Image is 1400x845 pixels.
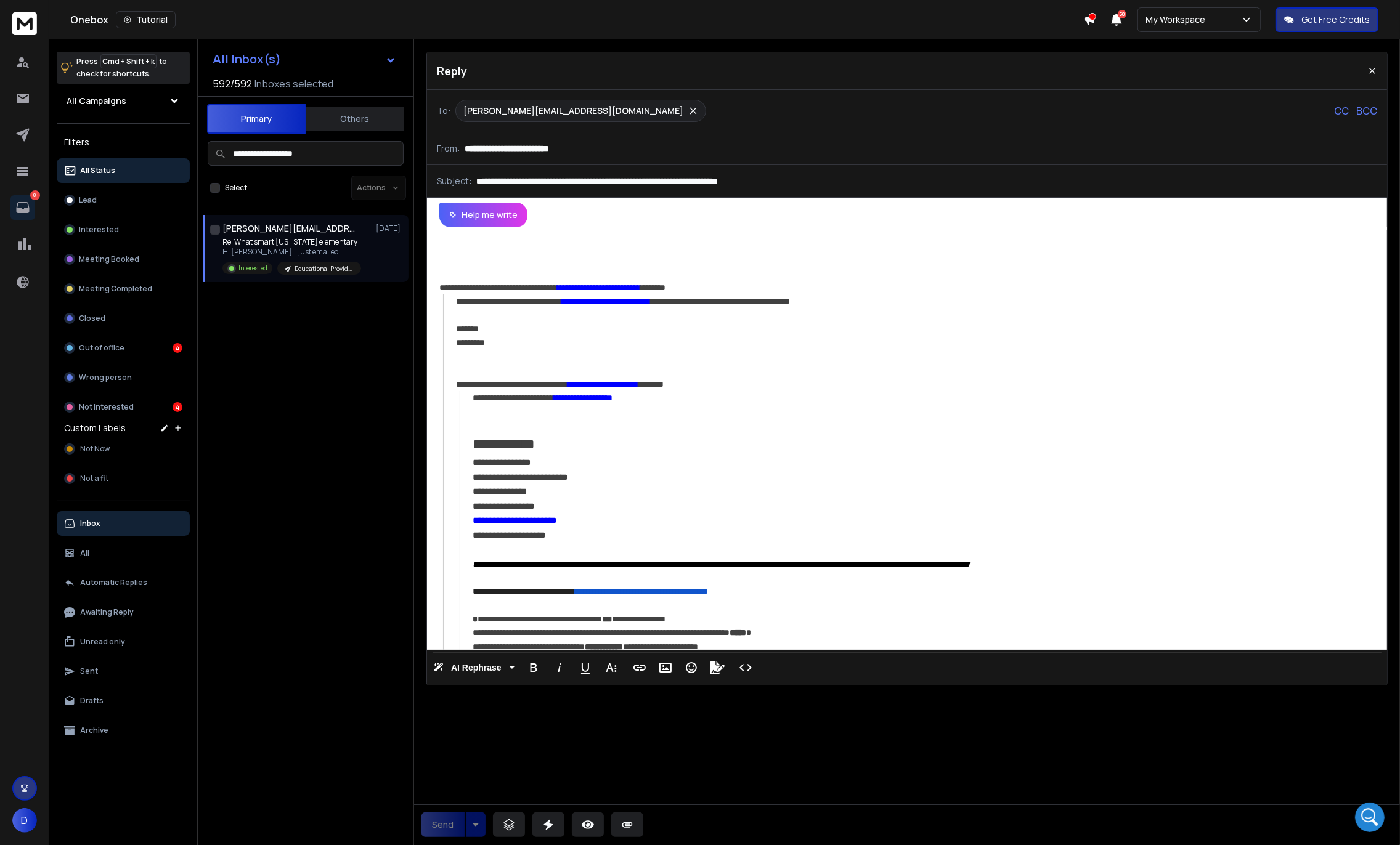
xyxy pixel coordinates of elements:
div: DavidPaul says… [10,313,237,342]
button: Meeting Completed [57,277,190,301]
h3: Inboxes selected [254,76,333,91]
button: Awaiting Reply [57,600,190,625]
span: 592 / 592 [213,76,252,91]
img: Profile image for Raj [35,7,55,26]
button: Closed [57,306,190,331]
div: Hi [PERSON_NAME], [20,142,192,154]
p: Wrong person [79,373,132,382]
p: Sent [80,666,98,676]
button: Insert Image (⌘P) [654,655,677,680]
p: All [80,548,89,558]
button: Primary [207,104,306,134]
div: Raj says… [10,134,237,262]
p: Meeting Booked [79,254,139,264]
span: Cmd + Shift + k [100,54,157,68]
button: Gif picker [59,403,68,413]
button: D [12,808,37,833]
p: Interested [79,225,119,235]
p: Lead [79,195,97,205]
p: Closed [79,313,105,323]
p: Re: What smart [US_STATE] elementary [222,237,361,247]
button: All Inbox(s) [203,47,406,71]
p: CC [1334,103,1349,118]
p: [PERSON_NAME][EMAIL_ADDRESS][DOMAIN_NAME] [463,105,683,117]
p: Unread only [80,637,125,647]
button: Others [306,105,404,132]
button: Out of office4 [57,336,190,360]
span: 50 [1118,10,1126,18]
p: Hi [PERSON_NAME], I just emailed [222,247,361,257]
p: Awaiting Reply [80,607,134,617]
h1: All Inbox(s) [213,53,281,65]
button: Inbox [57,511,190,536]
button: Code View [734,655,757,680]
button: go back [8,5,31,28]
div: Onebox [70,11,1083,28]
h1: All Campaigns [67,95,126,107]
div: Thanks for sharing the Loom. I’ve already passed this to our team, and we’re checking how we can ... [20,160,192,244]
button: Tutorial [116,11,176,28]
button: Bold (⌘B) [522,655,545,680]
p: Drafts [80,696,104,706]
button: Start recording [78,403,88,413]
div: So, no, no changes any time recently [66,321,227,333]
h3: Custom Labels [64,422,126,434]
button: Unread only [57,629,190,654]
p: Out of office [79,343,124,353]
button: All Campaigns [57,89,190,113]
p: Active in the last 15m [60,15,148,28]
div: Close [216,5,238,27]
p: My Workspace [1146,14,1210,26]
div: I have made no changes since starting these conversations with you in the past week [44,261,237,312]
div: I have made no changes since starting these conversations with you in the past week [54,269,227,305]
h1: [PERSON_NAME][EMAIL_ADDRESS][DOMAIN_NAME] [222,222,358,235]
h1: [PERSON_NAME] [60,6,140,15]
p: Reply [437,62,467,79]
button: Signature [706,655,729,680]
p: Archive [80,726,108,735]
p: Subject: [437,175,471,187]
button: Sent [57,659,190,684]
button: Drafts [57,689,190,713]
div: Hi. I really don't think this is the case. Please take a look at all of these emails that are hou... [54,62,227,99]
button: AI Rephrase [431,655,517,680]
button: Upload attachment [19,403,29,413]
button: Not Now [57,437,190,461]
button: Wrong person [57,365,190,390]
button: Italic (⌘I) [548,655,571,680]
div: Hi [PERSON_NAME],Thanks for sharing the Loom. I’ve already passed this to our team, and we’re che... [10,134,202,252]
div: DavidPaul says… [10,261,237,313]
button: Not a fit [57,466,190,491]
p: All Status [80,166,115,176]
div: 4 [173,343,182,353]
p: BCC [1356,103,1377,118]
button: Underline (⌘U) [574,655,597,680]
p: [DATE] [376,224,404,233]
button: Get Free Credits [1276,7,1378,32]
p: From: [437,142,460,155]
button: More Text [600,655,623,680]
button: Archive [57,718,190,743]
p: To: [437,105,450,117]
p: 8 [30,190,40,200]
div: DavidPaul says… [10,342,237,382]
button: Automatic Replies [57,570,190,595]
button: Emoji picker [39,403,49,413]
div: Thank you ​ [182,349,227,373]
p: Meeting Completed [79,284,152,294]
iframe: Intercom live chat [1355,803,1385,832]
p: Interested [238,264,267,273]
button: Help me write [439,203,527,227]
button: Home [193,5,216,28]
span: AI Rephrase [449,663,504,673]
a: 8 [10,195,35,220]
div: Hi. I really don't think this is the case. Please take a look at all of these emails that are hou... [44,55,237,124]
p: Not Interested [79,402,134,412]
p: Automatic Replies [80,578,147,588]
button: Lead [57,188,190,212]
span: Not a fit [80,474,108,483]
div: Thank you​ [172,342,237,381]
button: Send a message… [211,398,231,418]
button: Interested [57,217,190,242]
